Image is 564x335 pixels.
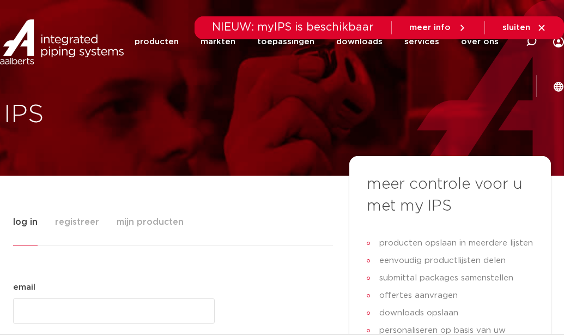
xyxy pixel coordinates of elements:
[212,22,374,33] span: NIEUW: myIPS is beschikbaar
[336,20,383,64] a: downloads
[135,20,179,64] a: producten
[257,20,314,64] a: toepassingen
[117,211,184,233] span: mijn producten
[502,23,547,33] a: sluiten
[461,20,499,64] a: over ons
[135,20,499,64] nav: Menu
[377,235,533,252] span: producten opslaan in meerdere lijsten
[377,252,506,270] span: eenvoudig productlijsten delen
[377,270,513,287] span: submittal packages samenstellen
[201,20,235,64] a: markten
[377,287,458,304] span: offertes aanvragen
[367,174,533,217] h3: meer controle voor u met my IPS
[55,211,99,233] span: registreer
[377,304,458,322] span: downloads opslaan
[502,23,530,32] span: sluiten
[409,23,451,32] span: meer info
[13,281,35,294] label: email
[404,20,439,64] a: services
[13,211,38,233] span: log in
[409,23,467,33] a: meer info
[553,20,564,64] div: my IPS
